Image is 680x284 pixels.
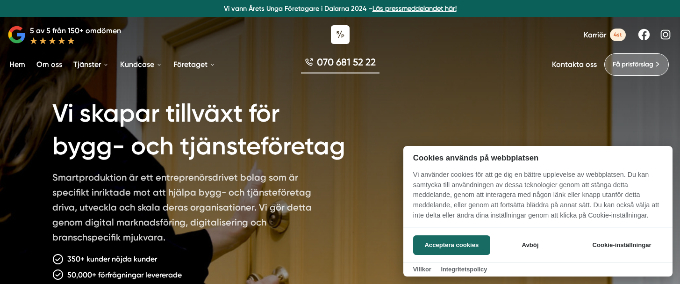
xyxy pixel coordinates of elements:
[413,235,490,255] button: Acceptera cookies
[441,266,487,273] a: Integritetspolicy
[403,153,673,162] h2: Cookies används på webbplatsen
[581,235,663,255] button: Cookie-inställningar
[403,170,673,227] p: Vi använder cookies för att ge dig en bättre upplevelse av webbplatsen. Du kan samtycka till anvä...
[413,266,431,273] a: Villkor
[493,235,567,255] button: Avböj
